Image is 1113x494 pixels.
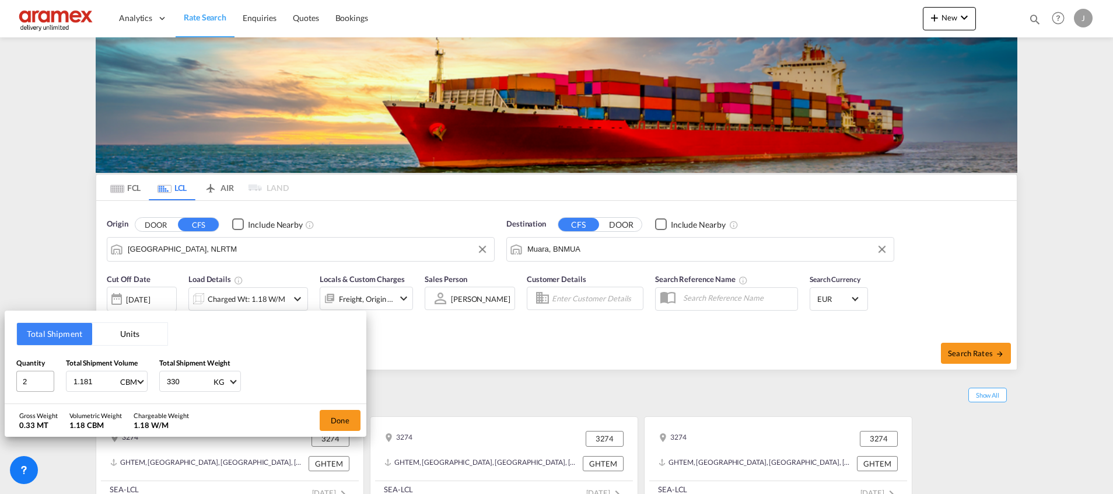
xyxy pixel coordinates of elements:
[213,377,225,387] div: KG
[66,359,138,367] span: Total Shipment Volume
[19,420,58,430] div: 0.33 MT
[320,410,360,431] button: Done
[16,359,45,367] span: Quantity
[69,411,122,420] div: Volumetric Weight
[19,411,58,420] div: Gross Weight
[72,371,119,391] input: Enter volume
[134,411,189,420] div: Chargeable Weight
[92,323,167,345] button: Units
[134,420,189,430] div: 1.18 W/M
[16,371,54,392] input: Qty
[159,359,230,367] span: Total Shipment Weight
[69,420,122,430] div: 1.18 CBM
[120,377,137,387] div: CBM
[17,323,92,345] button: Total Shipment
[166,371,212,391] input: Enter weight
